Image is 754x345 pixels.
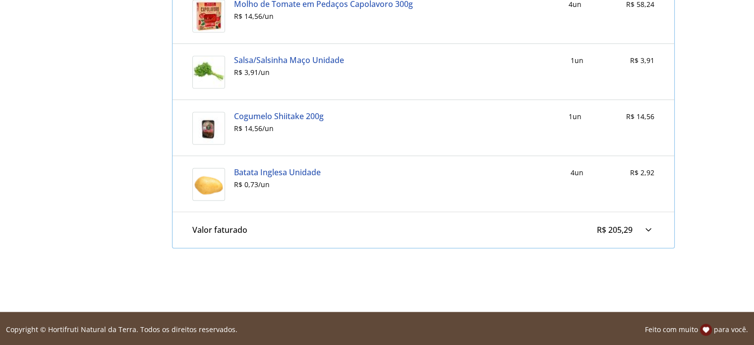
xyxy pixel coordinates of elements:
span: R$ 205,29 [597,224,633,235]
div: R$ 14,56 / un [234,12,413,20]
span: R$ 14,56 [626,112,654,121]
div: R$ 0,73 / un [234,181,321,189]
a: Salsa/Salsinha Maço Unidade [234,56,344,65]
p: Feito com muito para você. [645,324,748,336]
span: R$ 2,92 [630,168,654,177]
img: amor [700,324,712,336]
div: R$ 3,91 / un [234,69,344,76]
div: Linha de sessão [4,324,750,336]
a: Batata Inglesa Unidade [234,168,321,177]
div: 4 un [571,168,583,178]
p: Copyright © Hortifruti Natural da Terra. Todos os direitos reservados. [6,325,237,335]
span: R$ 3,91 [630,56,654,65]
img: Batata Inglesa Unidade [192,168,225,201]
summary: Valor faturadoR$ 205,29 [192,224,654,236]
div: 1 un [571,56,583,66]
div: 1 un [569,112,581,122]
img: Salsa/Salsinha Maço Unidade [192,56,225,88]
div: R$ 14,56 / un [234,125,324,133]
img: Cogumelo Shiitake 200g [192,112,225,144]
a: Cogumelo Shiitake 200g [234,112,324,121]
div: Valor faturado [192,225,247,234]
